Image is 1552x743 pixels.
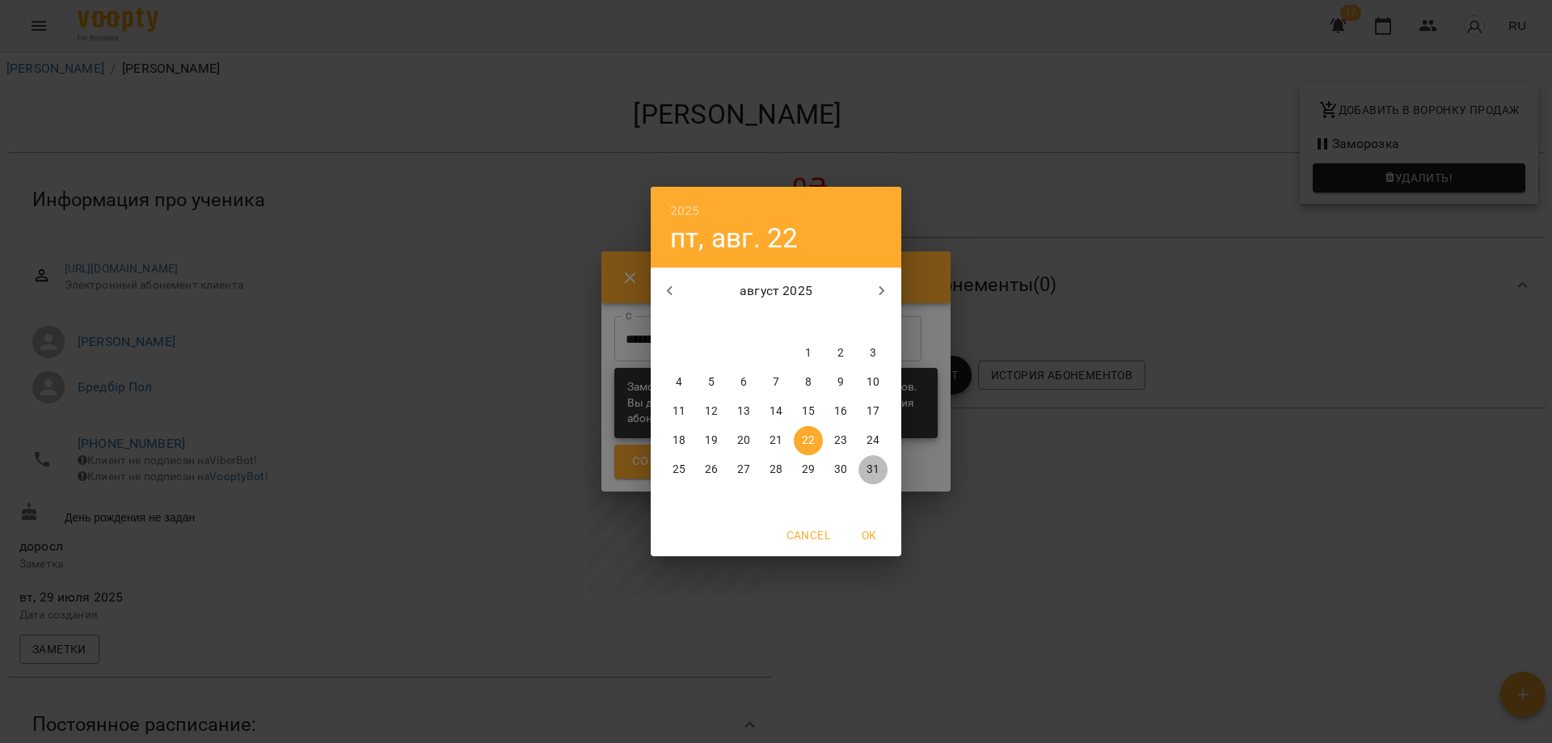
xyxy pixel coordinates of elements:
[729,315,758,331] span: ср
[780,521,837,550] button: Cancel
[770,403,782,420] p: 14
[737,462,750,478] p: 27
[729,368,758,397] button: 6
[843,521,895,550] button: OK
[826,368,855,397] button: 9
[673,403,685,420] p: 11
[664,368,694,397] button: 4
[664,455,694,484] button: 25
[826,339,855,368] button: 2
[858,426,888,455] button: 24
[794,339,823,368] button: 1
[858,397,888,426] button: 17
[867,403,879,420] p: 17
[870,345,876,361] p: 3
[826,426,855,455] button: 23
[802,433,815,449] p: 22
[697,397,726,426] button: 12
[761,397,791,426] button: 14
[740,374,747,390] p: 6
[826,455,855,484] button: 30
[761,368,791,397] button: 7
[676,374,682,390] p: 4
[673,433,685,449] p: 18
[770,462,782,478] p: 28
[673,462,685,478] p: 25
[697,426,726,455] button: 19
[670,222,799,255] button: пт, авг. 22
[761,315,791,331] span: чт
[761,426,791,455] button: 21
[697,368,726,397] button: 5
[705,433,718,449] p: 19
[761,455,791,484] button: 28
[837,374,844,390] p: 9
[794,455,823,484] button: 29
[697,315,726,331] span: вт
[664,315,694,331] span: пн
[773,374,779,390] p: 7
[794,397,823,426] button: 15
[834,462,847,478] p: 30
[729,426,758,455] button: 20
[805,345,812,361] p: 1
[867,374,879,390] p: 10
[794,368,823,397] button: 8
[708,374,715,390] p: 5
[805,374,812,390] p: 8
[690,281,863,301] p: август 2025
[787,526,830,545] span: Cancel
[705,462,718,478] p: 26
[737,433,750,449] p: 20
[729,397,758,426] button: 13
[770,433,782,449] p: 21
[802,403,815,420] p: 15
[705,403,718,420] p: 12
[867,462,879,478] p: 31
[794,315,823,331] span: пт
[697,455,726,484] button: 26
[794,426,823,455] button: 22
[858,339,888,368] button: 3
[834,403,847,420] p: 16
[867,433,879,449] p: 24
[826,397,855,426] button: 16
[850,526,888,545] span: OK
[834,433,847,449] p: 23
[729,455,758,484] button: 27
[737,403,750,420] p: 13
[664,426,694,455] button: 18
[664,397,694,426] button: 11
[858,368,888,397] button: 10
[670,200,700,222] button: 2025
[826,315,855,331] span: сб
[837,345,844,361] p: 2
[802,462,815,478] p: 29
[858,315,888,331] span: вс
[858,455,888,484] button: 31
